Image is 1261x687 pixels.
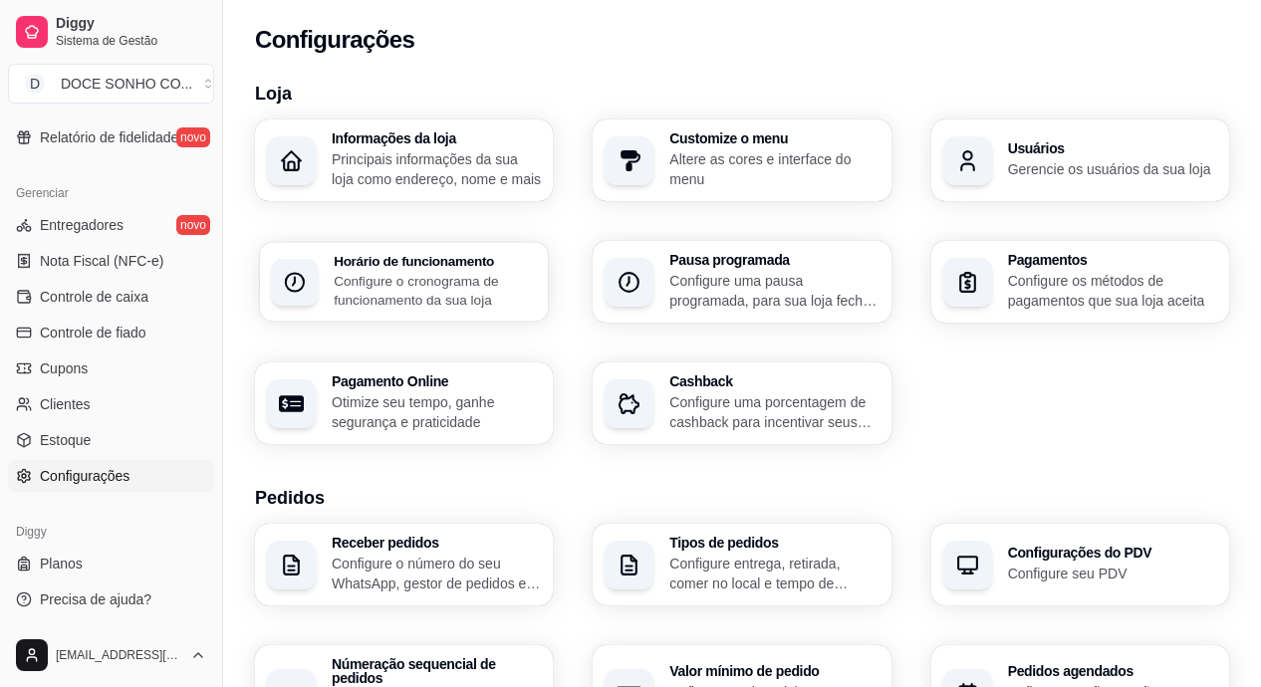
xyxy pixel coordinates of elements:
[8,352,214,384] a: Cupons
[1008,159,1217,179] p: Gerencie os usuários da sua loja
[669,664,879,678] h3: Valor mínimo de pedido
[8,424,214,456] a: Estoque
[332,131,541,145] h3: Informações da loja
[40,589,151,609] span: Precisa de ajuda?
[669,554,879,593] p: Configure entrega, retirada, comer no local e tempo de entrega e de retirada
[40,127,178,147] span: Relatório de fidelidade
[669,271,879,311] p: Configure uma pausa programada, para sua loja fechar em um período específico
[56,15,206,33] span: Diggy
[669,374,879,388] h3: Cashback
[255,524,553,605] button: Receber pedidosConfigure o número do seu WhatsApp, gestor de pedidos e outros
[593,119,890,201] button: Customize o menuAltere as cores e interface do menu
[8,177,214,209] div: Gerenciar
[593,241,890,323] button: Pausa programadaConfigure uma pausa programada, para sua loja fechar em um período específico
[332,657,541,685] h3: Númeração sequencial de pedidos
[334,271,537,310] p: Configure o cronograma de funcionamento da sua loja
[25,74,45,94] span: D
[40,466,129,486] span: Configurações
[1008,141,1217,155] h3: Usuários
[8,121,214,153] a: Relatório de fidelidadenovo
[669,392,879,432] p: Configure uma porcentagem de cashback para incentivar seus clientes a comprarem em sua loja
[61,74,192,94] div: DOCE SONHO CO ...
[593,524,890,605] button: Tipos de pedidosConfigure entrega, retirada, comer no local e tempo de entrega e de retirada
[8,317,214,348] a: Controle de fiado
[1008,271,1217,311] p: Configure os métodos de pagamentos que sua loja aceita
[669,253,879,267] h3: Pausa programada
[931,241,1229,323] button: PagamentosConfigure os métodos de pagamentos que sua loja aceita
[40,430,91,450] span: Estoque
[931,524,1229,605] button: Configurações do PDVConfigure seu PDV
[8,460,214,492] a: Configurações
[332,149,541,189] p: Principais informações da sua loja como endereço, nome e mais
[1008,253,1217,267] h3: Pagamentos
[255,119,553,201] button: Informações da lojaPrincipais informações da sua loja como endereço, nome e mais
[8,281,214,313] a: Controle de caixa
[255,362,553,444] button: Pagamento OnlineOtimize seu tempo, ganhe segurança e praticidade
[56,647,182,663] span: [EMAIL_ADDRESS][DOMAIN_NAME]
[40,215,124,235] span: Entregadores
[1008,664,1217,678] h3: Pedidos agendados
[255,484,1229,512] h3: Pedidos
[8,245,214,277] a: Nota Fiscal (NFC-e)
[332,392,541,432] p: Otimize seu tempo, ganhe segurança e praticidade
[56,33,206,49] span: Sistema de Gestão
[332,374,541,388] h3: Pagamento Online
[593,362,890,444] button: CashbackConfigure uma porcentagem de cashback para incentivar seus clientes a comprarem em sua loja
[8,583,214,615] a: Precisa de ajuda?
[1008,564,1217,583] p: Configure seu PDV
[40,287,148,307] span: Controle de caixa
[255,24,414,56] h2: Configurações
[332,536,541,550] h3: Receber pedidos
[40,358,88,378] span: Cupons
[40,394,91,414] span: Clientes
[255,80,1229,108] h3: Loja
[8,516,214,548] div: Diggy
[8,8,214,56] a: DiggySistema de Gestão
[40,323,146,343] span: Controle de fiado
[931,119,1229,201] button: UsuáriosGerencie os usuários da sua loja
[40,251,163,271] span: Nota Fiscal (NFC-e)
[259,242,548,322] button: Horário de funcionamentoConfigure o cronograma de funcionamento da sua loja
[1008,546,1217,560] h3: Configurações do PDV
[40,554,83,573] span: Planos
[669,536,879,550] h3: Tipos de pedidos
[8,209,214,241] a: Entregadoresnovo
[332,554,541,593] p: Configure o número do seu WhatsApp, gestor de pedidos e outros
[669,149,879,189] p: Altere as cores e interface do menu
[8,388,214,420] a: Clientes
[669,131,879,145] h3: Customize o menu
[8,64,214,104] button: Select a team
[8,548,214,579] a: Planos
[8,631,214,679] button: [EMAIL_ADDRESS][DOMAIN_NAME]
[334,254,537,268] h3: Horário de funcionamento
